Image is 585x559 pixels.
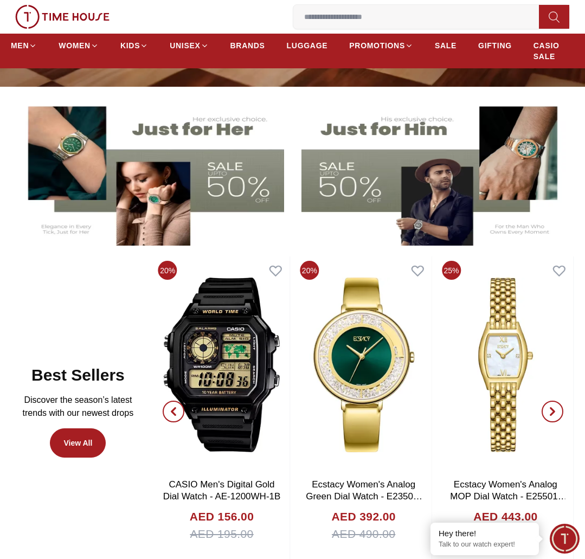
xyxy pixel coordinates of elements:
[154,256,290,473] img: CASIO Men's Digital Gold Dial Watch - AE-1200WH-1B
[31,365,125,385] h2: Best Sellers
[332,525,395,543] span: AED 490.00
[550,524,580,554] div: Chat Widget
[170,40,200,51] span: UNISEX
[120,36,148,55] a: KIDS
[50,428,106,458] a: View All
[230,40,265,51] span: BRANDS
[349,36,413,55] a: PROMOTIONS
[15,5,110,29] img: ...
[533,36,574,66] a: CASIO SALE
[59,36,99,55] a: WOMEN
[190,508,254,525] h4: AED 156.00
[17,98,284,246] img: Women's Watches Banner
[230,36,265,55] a: BRANDS
[287,36,328,55] a: LUGGAGE
[438,256,574,473] img: Ecstacy Women's Analog MOP Dial Watch - E25501-GBGM
[435,36,457,55] a: SALE
[59,40,91,51] span: WOMEN
[287,40,328,51] span: LUGGAGE
[439,528,531,539] div: Hey there!
[435,40,457,51] span: SALE
[442,261,461,280] span: 25%
[163,479,281,502] a: CASIO Men's Digital Gold Dial Watch - AE-1200WH-1B
[478,40,512,51] span: GIFTING
[170,36,208,55] a: UNISEX
[295,256,432,473] img: Ecstacy Women's Analog Green Dial Watch - E23501-GBGG
[331,508,395,525] h4: AED 392.00
[120,40,140,51] span: KIDS
[478,36,512,55] a: GIFTING
[349,40,405,51] span: PROMOTIONS
[301,98,568,246] img: Men's Watches Banner
[533,40,574,62] span: CASIO SALE
[450,479,567,513] a: Ecstacy Women's Analog MOP Dial Watch - E25501-GBGM
[20,394,137,420] p: Discover the season’s latest trends with our newest drops
[190,525,253,543] span: AED 195.00
[439,540,531,549] p: Talk to our watch expert!
[11,36,37,55] a: MEN
[300,261,319,280] span: 20%
[306,479,422,513] a: Ecstacy Women's Analog Green Dial Watch - E23501-GBGG
[473,508,537,525] h4: AED 443.00
[11,40,29,51] span: MEN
